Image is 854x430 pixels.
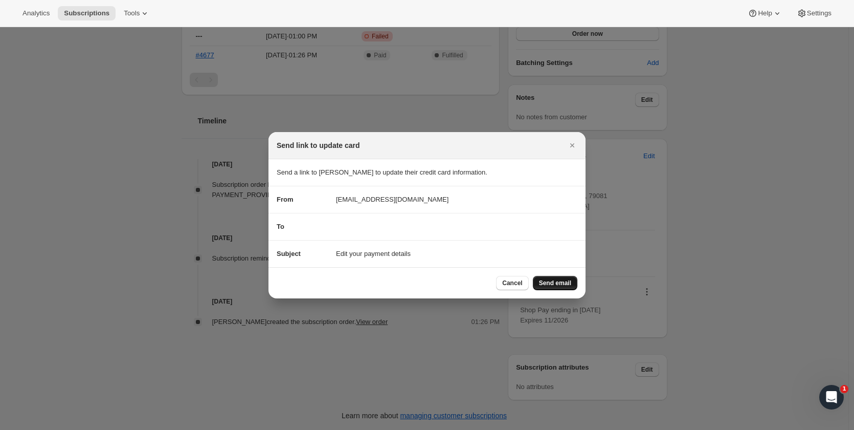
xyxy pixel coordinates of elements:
[124,9,140,17] span: Tools
[807,9,831,17] span: Settings
[533,276,577,290] button: Send email
[539,279,571,287] span: Send email
[16,6,56,20] button: Analytics
[58,6,116,20] button: Subscriptions
[277,140,360,150] h2: Send link to update card
[336,249,411,259] span: Edit your payment details
[496,276,528,290] button: Cancel
[565,138,579,153] button: Close
[277,223,284,230] span: To
[277,250,301,257] span: Subject
[118,6,156,20] button: Tools
[741,6,788,20] button: Help
[819,385,844,410] iframe: Intercom live chat
[791,6,838,20] button: Settings
[502,279,522,287] span: Cancel
[23,9,50,17] span: Analytics
[277,167,577,178] p: Send a link to [PERSON_NAME] to update their credit card information.
[64,9,109,17] span: Subscriptions
[277,196,294,203] span: From
[840,385,848,393] span: 1
[336,195,448,205] span: [EMAIL_ADDRESS][DOMAIN_NAME]
[758,9,772,17] span: Help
